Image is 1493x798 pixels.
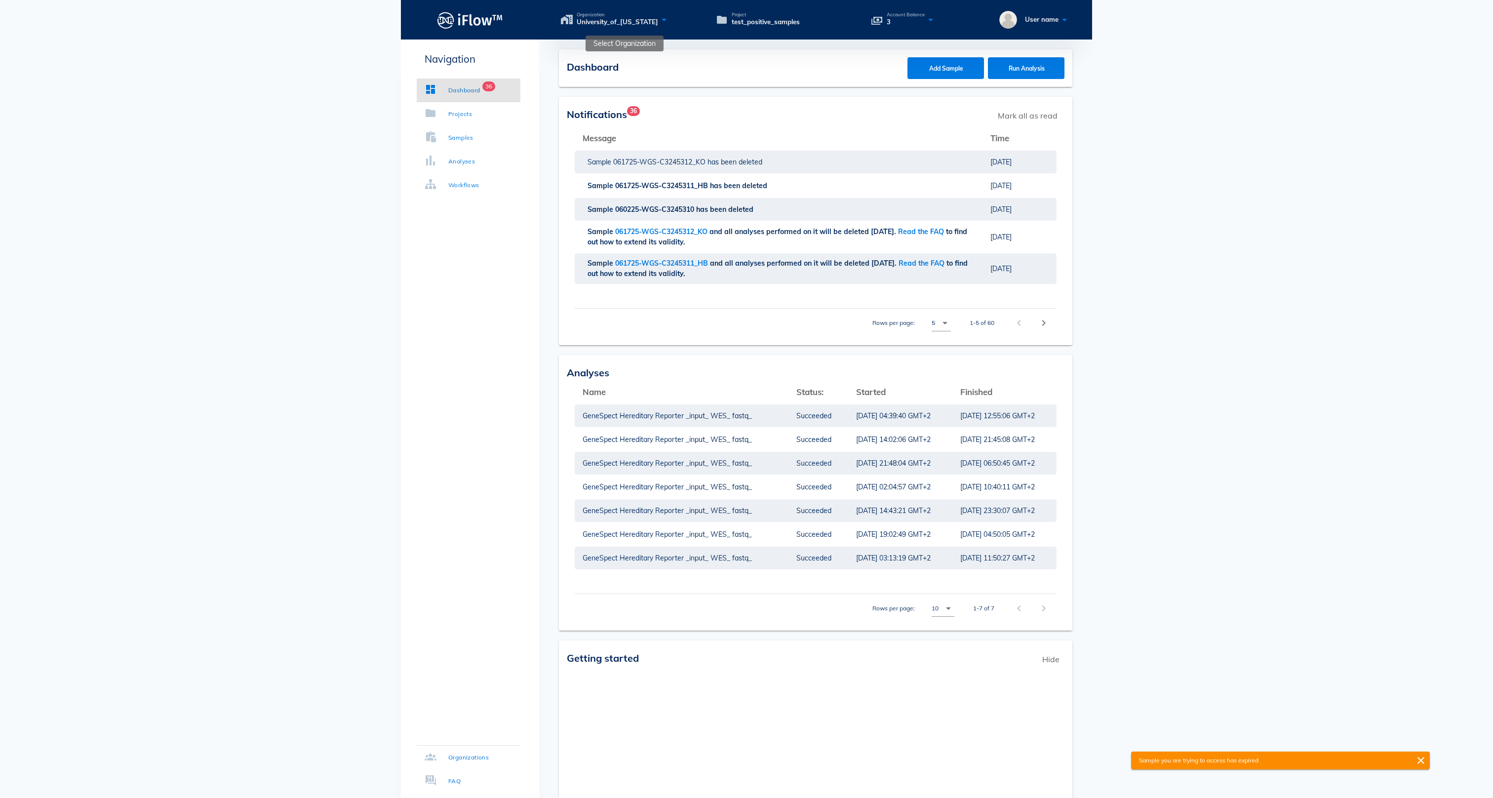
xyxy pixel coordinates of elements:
i: arrow_drop_down [939,317,951,329]
span: has been deleted [710,181,769,190]
td: [DATE] 21:45:08 GMT+2 [952,428,1057,451]
span: Account Balance [887,12,925,17]
th: Time: Not sorted. Activate to sort ascending. [982,126,1057,150]
span: 061725-WGS-C3245312_KO [615,227,709,236]
span: 060225-WGS-C3245310 [615,205,696,214]
div: 10Rows per page: [932,600,954,616]
span: 061725-WGS-C3245312_KO [613,158,707,166]
span: Add Sample [917,65,975,72]
span: test_positive_samples [732,17,800,27]
div: 1-7 of 7 [973,604,994,613]
span: Badge [482,81,495,91]
div: 5Rows per page: [932,315,951,331]
i: arrow_drop_down [943,602,954,614]
div: 10 [932,604,939,613]
th: Finished: Not sorted. Activate to sort ascending. [952,380,1057,404]
span: Dashboard [567,61,619,73]
span: [DATE] [990,181,1012,190]
span: Finished [960,387,992,397]
span: University_of_[US_STATE] [577,17,658,27]
div: Rows per page: [872,309,951,337]
span: Status: [796,387,824,397]
i: chevron_right [1038,317,1050,329]
td: [DATE] 02:04:57 GMT+2 [848,475,952,499]
td: GeneSpect Hereditary Reporter _input_ WES_ fastq_ [575,428,788,451]
span: [DATE] [990,264,1012,273]
td: GeneSpect Hereditary Reporter _input_ WES_ fastq_ [575,475,788,499]
td: [DATE] 04:50:05 GMT+2 [952,522,1057,546]
span: Sample [588,181,615,190]
span: Started [856,387,886,397]
td: GeneSpect Hereditary Reporter _input_ WES_ fastq_ [575,522,788,546]
td: [DATE] 04:39:40 GMT+2 [848,404,952,428]
a: Read the FAQ [898,227,944,236]
span: Notifications [567,108,627,120]
p: Navigation [417,51,520,67]
div: Samples [448,133,473,143]
td: Succeeded [788,499,848,522]
span: Analyses [567,366,609,379]
span: Mark all as read [993,105,1062,126]
td: [DATE] 14:43:21 GMT+2 [848,499,952,522]
span: has been deleted [707,158,764,166]
td: [DATE] 12:55:06 GMT+2 [952,404,1057,428]
a: Logo [401,9,539,31]
button: Next page [1035,314,1053,332]
td: GeneSpect Hereditary Reporter _input_ WES_ fastq_ [575,499,788,522]
span: [DATE] [990,158,1012,166]
td: Succeeded [788,522,848,546]
div: Organizations [448,753,489,762]
div: Analyses [448,157,475,166]
span: Project [732,12,800,17]
span: Hide [1037,648,1064,670]
span: Sample [588,158,613,166]
div: Rows per page: [872,594,954,623]
div: Projects [448,109,472,119]
span: and all analyses performed on it will be deleted [DATE]. [710,259,899,268]
span: [DATE] [990,233,1012,241]
th: Status:: Not sorted. Activate to sort ascending. [788,380,848,404]
span: Getting started [567,652,639,664]
div: Workflows [448,180,479,190]
div: 5 [932,319,935,327]
td: [DATE] 10:40:11 GMT+2 [952,475,1057,499]
i: close [1415,755,1427,766]
span: Badge [627,106,640,116]
span: 3 [887,17,925,27]
th: Started: Not sorted. Activate to sort ascending. [848,380,952,404]
td: [DATE] 21:48:04 GMT+2 [848,451,952,475]
a: Read the FAQ [899,259,944,268]
div: Dashboard [448,85,480,95]
span: Message [583,133,616,143]
td: [DATE] 03:13:19 GMT+2 [848,546,952,570]
td: Succeeded [788,475,848,499]
span: has been deleted [696,205,755,214]
td: [DATE] 19:02:49 GMT+2 [848,522,952,546]
th: Name: Not sorted. Activate to sort ascending. [575,380,788,404]
td: [DATE] 23:30:07 GMT+2 [952,499,1057,522]
th: Message [575,126,982,150]
img: User name [999,11,1017,29]
span: Time [990,133,1009,143]
td: Succeeded [788,546,848,570]
td: GeneSpect Hereditary Reporter _input_ WES_ fastq_ [575,546,788,570]
td: GeneSpect Hereditary Reporter _input_ WES_ fastq_ [575,451,788,475]
span: [DATE] [990,205,1012,214]
span: Organization [577,12,658,17]
button: Run Analysis [988,57,1064,79]
span: Sample [588,227,615,236]
span: 061725-WGS-C3245311_HB [615,181,710,190]
span: Name [583,387,606,397]
div: FAQ [448,776,461,786]
td: [DATE] 14:02:06 GMT+2 [848,428,952,451]
td: [DATE] 11:50:27 GMT+2 [952,546,1057,570]
p: Sample you are trying to access has expired [1135,756,1262,765]
span: Run Analysis [998,65,1055,72]
span: Sample [588,259,615,268]
span: and all analyses performed on it will be deleted [DATE]. [709,227,898,236]
td: Succeeded [788,451,848,475]
button: Add Sample [907,57,984,79]
span: Sample [588,205,615,214]
span: 061725-WGS-C3245311_HB [615,259,710,268]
